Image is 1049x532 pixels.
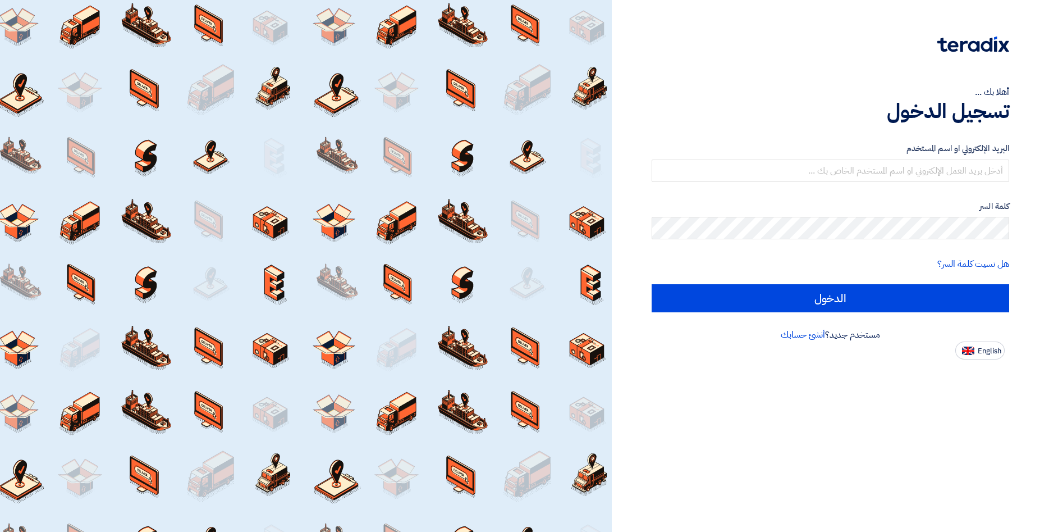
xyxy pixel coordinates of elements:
input: الدخول [652,284,1009,312]
img: Teradix logo [937,37,1009,52]
h1: تسجيل الدخول [652,99,1009,124]
a: أنشئ حسابك [781,328,825,342]
a: هل نسيت كلمة السر؟ [937,257,1009,271]
div: أهلا بك ... [652,85,1009,99]
img: en-US.png [962,347,974,355]
button: English [955,342,1005,360]
label: كلمة السر [652,200,1009,213]
input: أدخل بريد العمل الإلكتروني او اسم المستخدم الخاص بك ... [652,160,1009,182]
div: مستخدم جديد؟ [652,328,1009,342]
span: English [978,347,1001,355]
label: البريد الإلكتروني او اسم المستخدم [652,142,1009,155]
